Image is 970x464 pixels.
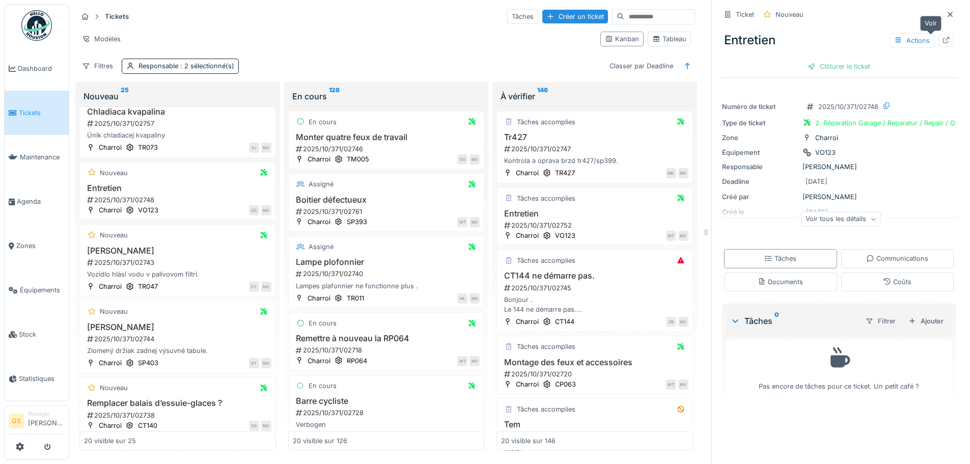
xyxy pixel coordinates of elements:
div: TR073 [138,143,158,152]
div: GS [457,154,467,165]
div: Verbogen [293,420,480,429]
div: Entretien [720,27,958,53]
div: Nouveau [775,10,803,19]
div: Zlomený držiak zadnej výsuvné tabule. [84,346,271,356]
div: 2025/10/371/02748 [86,195,271,205]
div: MV [469,293,480,304]
div: RP064 [347,356,367,366]
sup: 126 [329,90,340,102]
sup: 25 [121,90,129,102]
div: En cours [309,381,337,391]
span: Stock [19,330,65,339]
div: En cours [292,90,481,102]
div: Assigné [309,179,334,189]
div: À vérifier [501,90,689,102]
div: 2025/10/371/02761 [295,207,480,216]
div: 2025/10/371/02743 [86,258,271,267]
div: Tâches accomplies [517,404,575,414]
div: [DATE] [806,177,827,186]
div: Tâches accomplies [517,342,575,351]
a: Tickets [5,91,69,135]
div: Charroi [99,282,122,291]
div: Équipement [722,148,798,157]
div: [PERSON_NAME] [722,162,956,172]
div: Tâches accomplies [517,117,575,127]
div: WT [666,231,676,241]
div: Nouveau [100,383,128,393]
div: Ticket [736,10,754,19]
div: 2025/10/371/02720 [503,369,688,379]
div: Deadline [722,177,798,186]
a: Zones [5,224,69,268]
div: Charroi [516,317,539,326]
div: Créé par [722,192,798,202]
div: 2025/10/371/02744 [86,334,271,344]
a: Dashboard [5,46,69,91]
a: Statistiques [5,357,69,401]
span: Statistiques [19,374,65,384]
div: Charroi [516,168,539,178]
h3: Barre cycliste [293,396,480,406]
div: 2025/10/371/02740 [295,269,480,279]
h3: Tr427 [501,132,688,142]
div: MV [469,154,480,165]
sup: 146 [537,90,548,102]
a: Maintenance [5,135,69,179]
h3: Entretien [84,183,271,193]
div: Charroi [99,358,122,368]
div: MV [261,421,271,431]
div: SJ [249,143,259,153]
div: En cours [309,117,337,127]
div: Tableau [652,34,686,44]
div: MV [678,317,688,327]
span: Équipements [20,285,65,295]
div: MV [261,358,271,368]
span: Dashboard [18,64,65,73]
div: Charroi [308,217,330,227]
span: Agenda [17,197,65,206]
div: SP403 [138,358,158,368]
div: Manager [28,410,65,418]
div: MV [469,356,480,366]
div: WT [457,217,467,227]
div: Tâches [730,315,857,327]
div: Tâches [507,9,538,24]
div: Nouveau [100,168,128,178]
div: 2025/10/371/02748 [818,102,878,112]
div: Pas encore de tâches pour ce ticket. Un petit café ? [733,344,945,391]
div: 20 visible sur 146 [501,436,556,446]
sup: 0 [774,315,779,327]
div: WT [457,356,467,366]
div: Nouveau [100,230,128,240]
div: Filtres [77,59,118,73]
div: Zone [722,133,798,143]
div: Clôturer le ticket [803,60,874,73]
div: [PERSON_NAME] [722,192,956,202]
div: Charroi [99,421,122,430]
div: 2025/10/371/02718 [295,345,480,355]
a: GS Manager[PERSON_NAME] [9,410,65,434]
strong: Tickets [101,12,133,21]
div: Charroi [308,154,330,164]
div: Coûts [883,277,911,287]
h3: Boitier défectueux [293,195,480,205]
div: SP393 [347,217,367,227]
div: Communications [866,254,928,263]
div: Charroi [516,379,539,389]
div: WT [666,379,676,390]
div: TR011 [347,293,364,303]
div: Modèles [77,32,125,46]
div: Assigné [309,242,334,252]
div: 2025/10/371/02728 [295,408,480,418]
div: Únik chladiacej kvapaliny [84,130,271,140]
h3: [PERSON_NAME] [84,246,271,256]
li: GS [9,414,24,429]
div: Ajouter [904,314,948,328]
div: Charroi [99,205,122,215]
div: 2025/10/371/02738 [86,411,271,420]
div: Charroi [99,143,122,152]
div: Kanban [605,34,639,44]
div: Charroi [308,356,330,366]
div: MV [261,205,271,215]
h3: Lampe plofonnier [293,257,480,267]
